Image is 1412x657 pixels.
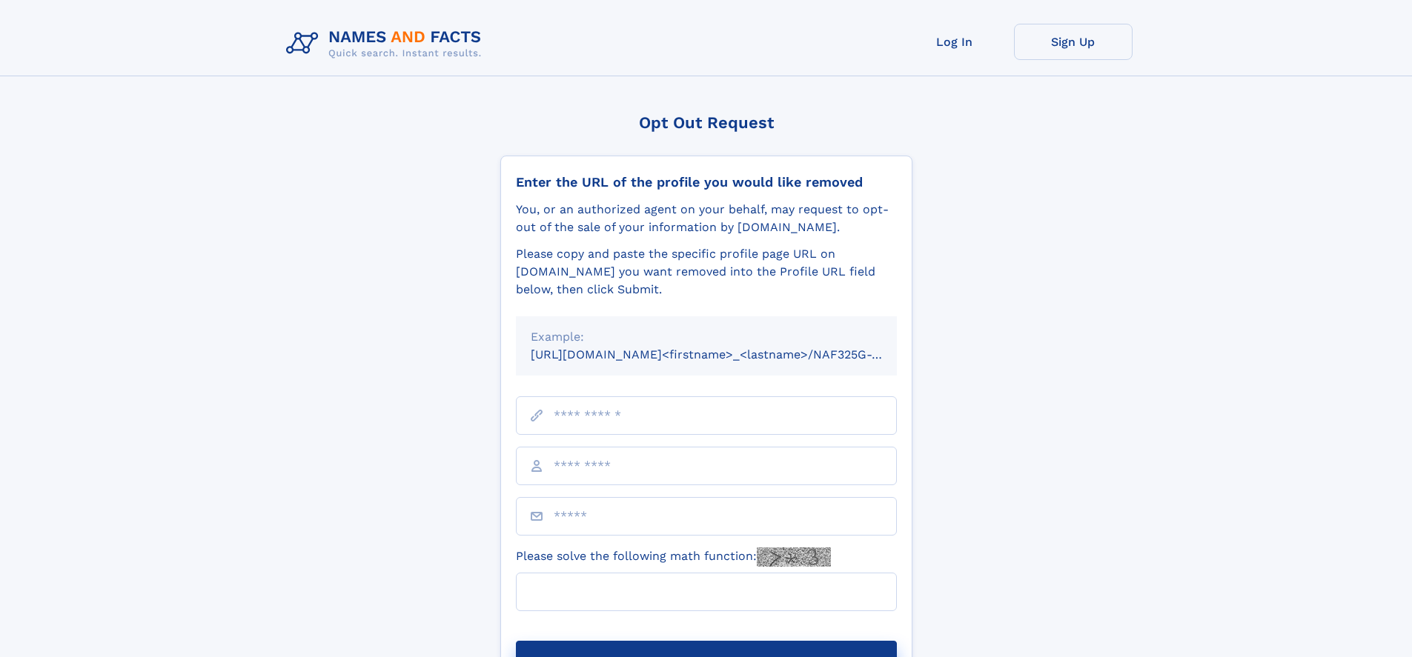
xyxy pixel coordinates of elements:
[516,174,897,190] div: Enter the URL of the profile you would like removed
[516,245,897,299] div: Please copy and paste the specific profile page URL on [DOMAIN_NAME] you want removed into the Pr...
[1014,24,1133,60] a: Sign Up
[531,328,882,346] div: Example:
[280,24,494,64] img: Logo Names and Facts
[500,113,912,132] div: Opt Out Request
[516,547,831,567] label: Please solve the following math function:
[531,347,925,361] small: [URL][DOMAIN_NAME]<firstname>_<lastname>/NAF325G-xxxxxxxx
[516,201,897,236] div: You, or an authorized agent on your behalf, may request to opt-out of the sale of your informatio...
[895,24,1014,60] a: Log In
